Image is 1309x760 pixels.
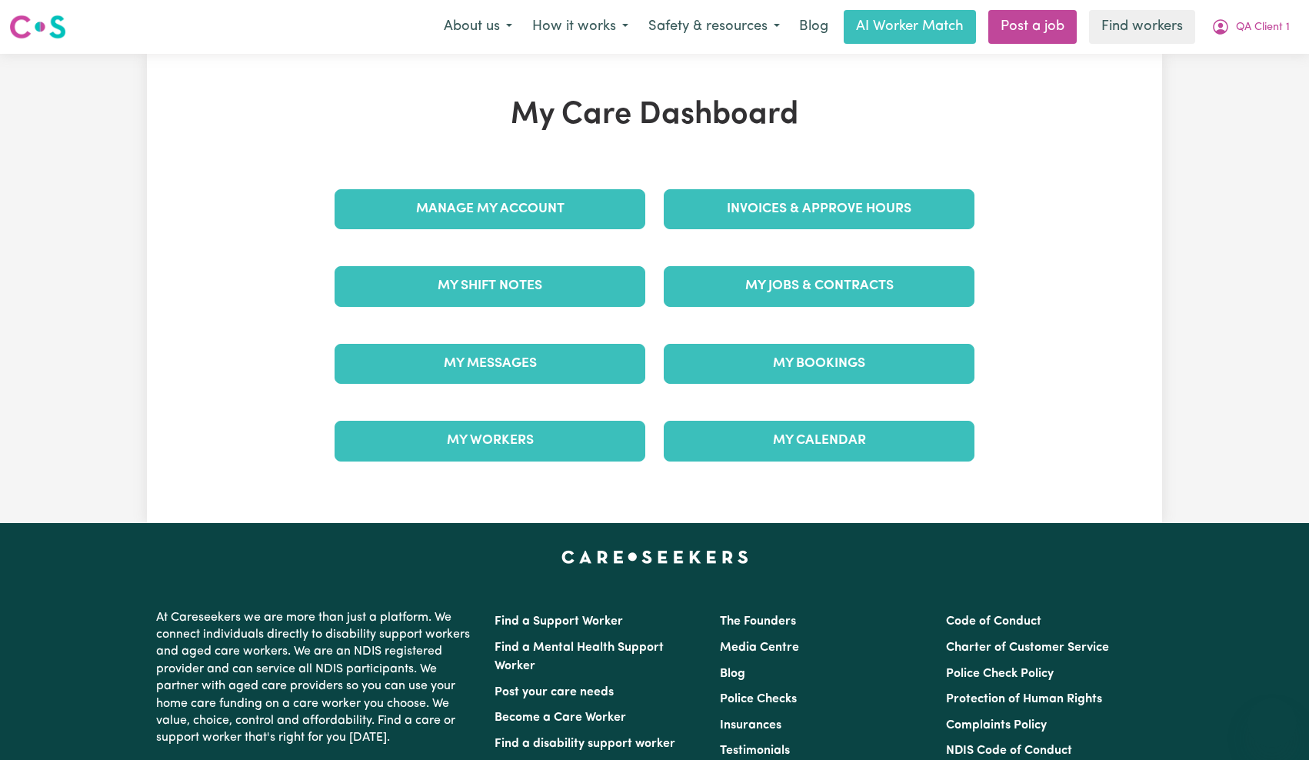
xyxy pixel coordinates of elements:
[946,642,1109,654] a: Charter of Customer Service
[720,642,799,654] a: Media Centre
[434,11,522,43] button: About us
[720,668,745,680] a: Blog
[664,344,974,384] a: My Bookings
[495,642,664,672] a: Find a Mental Health Support Worker
[495,615,623,628] a: Find a Support Worker
[946,745,1072,757] a: NDIS Code of Conduct
[664,266,974,306] a: My Jobs & Contracts
[946,693,1102,705] a: Protection of Human Rights
[495,712,626,724] a: Become a Care Worker
[335,421,645,461] a: My Workers
[495,738,675,750] a: Find a disability support worker
[720,693,797,705] a: Police Checks
[156,603,476,753] p: At Careseekers we are more than just a platform. We connect individuals directly to disability su...
[988,10,1077,44] a: Post a job
[946,668,1054,680] a: Police Check Policy
[495,686,614,698] a: Post your care needs
[1236,19,1290,36] span: QA Client 1
[335,344,645,384] a: My Messages
[844,10,976,44] a: AI Worker Match
[720,745,790,757] a: Testimonials
[946,719,1047,732] a: Complaints Policy
[720,719,781,732] a: Insurances
[790,10,838,44] a: Blog
[664,421,974,461] a: My Calendar
[325,97,984,134] h1: My Care Dashboard
[522,11,638,43] button: How it works
[335,266,645,306] a: My Shift Notes
[561,551,748,563] a: Careseekers home page
[9,9,66,45] a: Careseekers logo
[638,11,790,43] button: Safety & resources
[1201,11,1300,43] button: My Account
[9,13,66,41] img: Careseekers logo
[664,189,974,229] a: Invoices & Approve Hours
[1089,10,1195,44] a: Find workers
[946,615,1041,628] a: Code of Conduct
[720,615,796,628] a: The Founders
[1247,698,1297,748] iframe: Button to launch messaging window
[335,189,645,229] a: Manage My Account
